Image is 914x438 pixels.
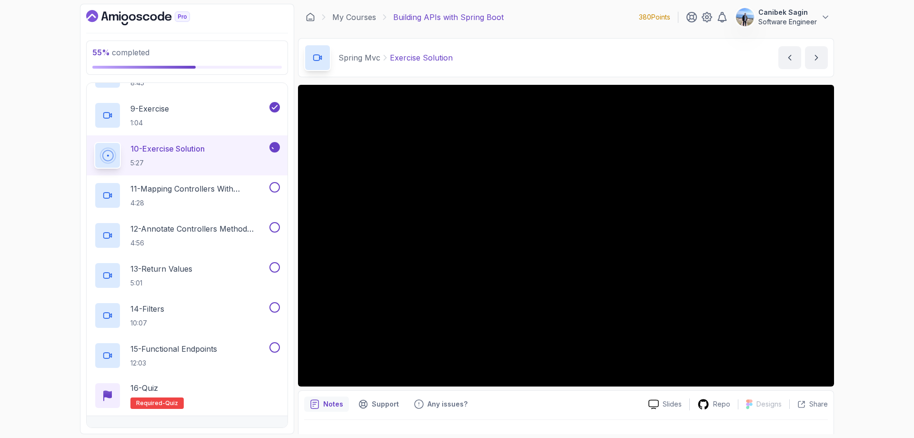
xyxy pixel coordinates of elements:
[130,198,268,208] p: 4:28
[92,48,149,57] span: completed
[353,397,405,412] button: Support button
[94,182,280,209] button: 11-Mapping Controllers With @Requestmapping4:28
[94,262,280,289] button: 13-Return Values5:01
[130,158,205,168] p: 5:27
[136,399,165,407] span: Required-
[130,263,192,275] p: 13 - Return Values
[92,48,110,57] span: 55 %
[94,302,280,329] button: 14-Filters10:07
[130,278,192,288] p: 5:01
[756,399,782,409] p: Designs
[372,399,399,409] p: Support
[758,17,817,27] p: Software Engineer
[94,342,280,369] button: 15-Functional Endpoints12:03
[304,397,349,412] button: notes button
[639,12,670,22] p: 380 Points
[778,46,801,69] button: previous content
[86,10,212,25] a: Dashboard
[393,11,504,23] p: Building APIs with Spring Boot
[323,399,343,409] p: Notes
[165,399,178,407] span: quiz
[130,238,268,248] p: 4:56
[338,52,380,63] p: Spring Mvc
[130,103,169,114] p: 9 - Exercise
[690,398,738,410] a: Repo
[390,52,453,63] p: Exercise Solution
[408,397,473,412] button: Feedback button
[736,8,754,26] img: user profile image
[809,399,828,409] p: Share
[94,102,280,129] button: 9-Exercise1:04
[130,358,217,368] p: 12:03
[789,399,828,409] button: Share
[427,399,467,409] p: Any issues?
[130,343,217,355] p: 15 - Functional Endpoints
[130,318,164,328] p: 10:07
[663,399,682,409] p: Slides
[641,399,689,409] a: Slides
[94,382,280,409] button: 16-QuizRequired-quiz
[130,78,193,88] p: 8:45
[94,426,119,437] h3: 8 - Json
[130,143,205,154] p: 10 - Exercise Solution
[735,8,830,27] button: user profile imageCanibek SaginSoftware Engineer
[130,382,158,394] p: 16 - Quiz
[758,8,817,17] p: Canibek Sagin
[130,118,169,128] p: 1:04
[130,183,268,194] p: 11 - Mapping Controllers With @Requestmapping
[805,46,828,69] button: next content
[130,303,164,315] p: 14 - Filters
[298,85,834,387] iframe: 10 - Exercise Solution
[94,142,280,169] button: 10-Exercise Solution5:27
[713,399,730,409] p: Repo
[306,12,315,22] a: Dashboard
[332,11,376,23] a: My Courses
[130,223,268,234] p: 12 - Annotate Controllers Method Arguments
[94,222,280,249] button: 12-Annotate Controllers Method Arguments4:56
